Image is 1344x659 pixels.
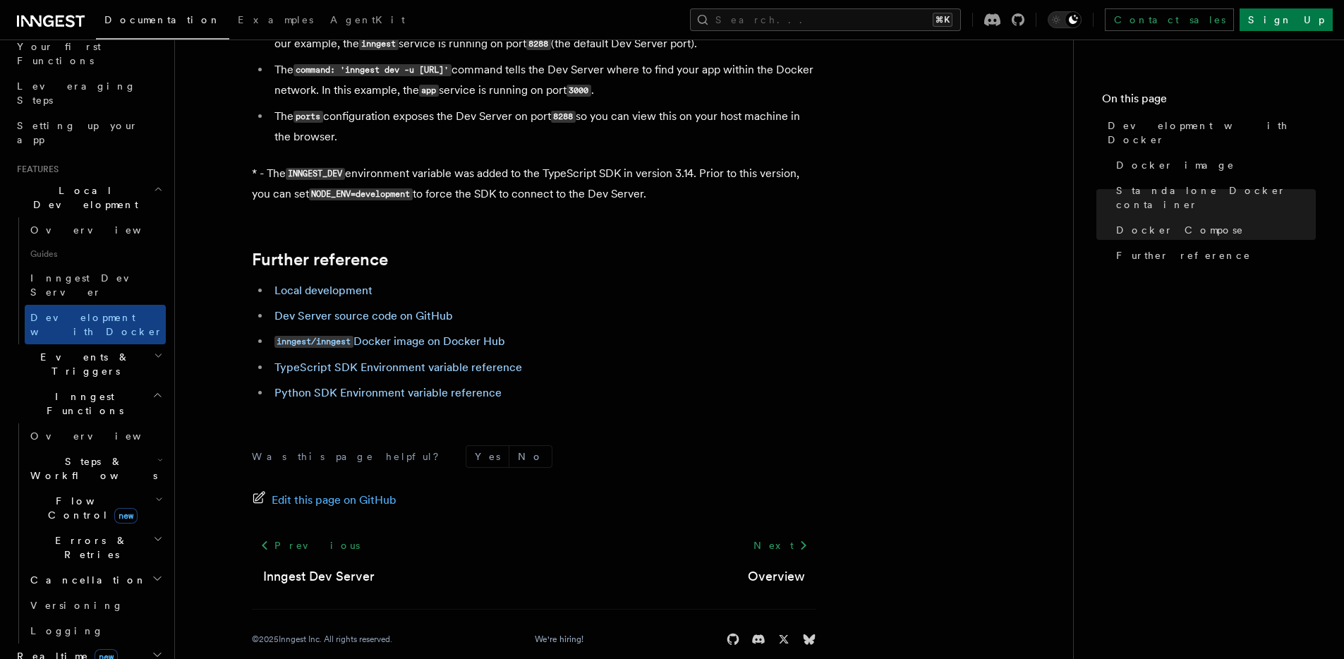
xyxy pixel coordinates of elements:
[330,14,405,25] span: AgentKit
[1110,178,1316,217] a: Standalone Docker container
[25,533,153,562] span: Errors & Retries
[1108,119,1316,147] span: Development with Docker
[1116,183,1316,212] span: Standalone Docker container
[1116,248,1251,262] span: Further reference
[25,573,147,587] span: Cancellation
[25,217,166,243] a: Overview
[11,389,152,418] span: Inngest Functions
[11,183,154,212] span: Local Development
[11,217,166,344] div: Local Development
[270,107,816,147] li: The configuration exposes the Dev Server on port so you can view this on your host machine in the...
[25,454,157,483] span: Steps & Workflows
[104,14,221,25] span: Documentation
[274,386,502,399] a: Python SDK Environment variable reference
[30,430,176,442] span: Overview
[229,4,322,38] a: Examples
[25,243,166,265] span: Guides
[1116,223,1244,237] span: Docker Compose
[25,618,166,643] a: Logging
[25,449,166,488] button: Steps & Workflows
[11,164,59,175] span: Features
[274,309,453,322] a: Dev Server source code on GitHub
[567,85,591,97] code: 3000
[11,113,166,152] a: Setting up your app
[11,73,166,113] a: Leveraging Steps
[11,350,154,378] span: Events & Triggers
[270,60,816,101] li: The command tells the Dev Server where to find your app within the Docker network. In this exampl...
[293,64,452,76] code: command: 'inngest dev -u [URL]'
[17,41,101,66] span: Your first Functions
[11,384,166,423] button: Inngest Functions
[359,38,399,50] code: inngest
[11,344,166,384] button: Events & Triggers
[252,164,816,205] p: * - The environment variable was added to the TypeScript SDK in version 3.14. Prior to this versi...
[25,593,166,618] a: Versioning
[25,305,166,344] a: Development with Docker
[274,336,353,348] code: inngest/inngest
[1102,113,1316,152] a: Development with Docker
[30,224,176,236] span: Overview
[17,80,136,106] span: Leveraging Steps
[274,334,505,348] a: inngest/inngestDocker image on Docker Hub
[252,449,449,464] p: Was this page helpful?
[274,284,373,297] a: Local development
[252,250,388,270] a: Further reference
[1048,11,1082,28] button: Toggle dark mode
[25,488,166,528] button: Flow Controlnew
[30,312,163,337] span: Development with Docker
[466,446,509,467] button: Yes
[238,14,313,25] span: Examples
[272,490,396,510] span: Edit this page on GitHub
[25,265,166,305] a: Inngest Dev Server
[252,634,392,645] div: © 2025 Inngest Inc. All rights reserved.
[1102,90,1316,113] h4: On this page
[96,4,229,40] a: Documentation
[322,4,413,38] a: AgentKit
[309,188,413,200] code: NODE_ENV=development
[526,38,551,50] code: 8288
[25,494,155,522] span: Flow Control
[1110,152,1316,178] a: Docker image
[252,533,368,558] a: Previous
[17,120,138,145] span: Setting up your app
[263,567,375,586] a: Inngest Dev Server
[1240,8,1333,31] a: Sign Up
[690,8,961,31] button: Search...⌘K
[745,533,816,558] a: Next
[551,111,576,123] code: 8288
[293,111,323,123] code: ports
[11,34,166,73] a: Your first Functions
[30,625,104,636] span: Logging
[535,634,583,645] a: We're hiring!
[1110,217,1316,243] a: Docker Compose
[419,85,439,97] code: app
[25,528,166,567] button: Errors & Retries
[1116,158,1235,172] span: Docker image
[1105,8,1234,31] a: Contact sales
[11,423,166,643] div: Inngest Functions
[25,423,166,449] a: Overview
[114,508,138,524] span: new
[252,490,396,510] a: Edit this page on GitHub
[11,178,166,217] button: Local Development
[286,168,345,180] code: INNGEST_DEV
[30,272,151,298] span: Inngest Dev Server
[30,600,123,611] span: Versioning
[25,567,166,593] button: Cancellation
[509,446,552,467] button: No
[1110,243,1316,268] a: Further reference
[748,567,805,586] a: Overview
[933,13,952,27] kbd: ⌘K
[274,361,522,374] a: TypeScript SDK Environment variable reference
